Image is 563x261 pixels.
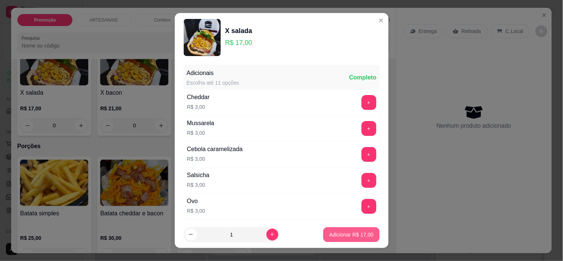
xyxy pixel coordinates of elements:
[187,129,215,137] p: R$ 3,00
[361,199,376,214] button: add
[187,145,243,154] div: Cebola caramelizada
[187,197,205,206] div: Ovo
[225,26,252,36] div: X salada
[266,229,278,241] button: increase-product-quantity
[323,227,379,242] button: Adicionar R$ 17,00
[187,69,239,78] div: Adicionais
[225,37,252,48] p: R$ 17,00
[187,119,215,128] div: Mussarela
[375,14,387,26] button: Close
[361,147,376,162] button: add
[187,207,205,215] p: R$ 3,00
[184,19,221,56] img: product-image
[187,79,239,87] div: Escolha até 11 opções
[187,103,210,111] p: R$ 3,00
[349,73,377,82] div: Completo
[361,173,376,188] button: add
[361,95,376,110] button: add
[187,181,209,189] p: R$ 3,00
[329,231,373,238] p: Adicionar R$ 17,00
[185,229,197,241] button: decrease-product-quantity
[187,171,209,180] div: Salsicha
[187,155,243,163] p: R$ 3,00
[187,93,210,102] div: Cheddar
[361,121,376,136] button: add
